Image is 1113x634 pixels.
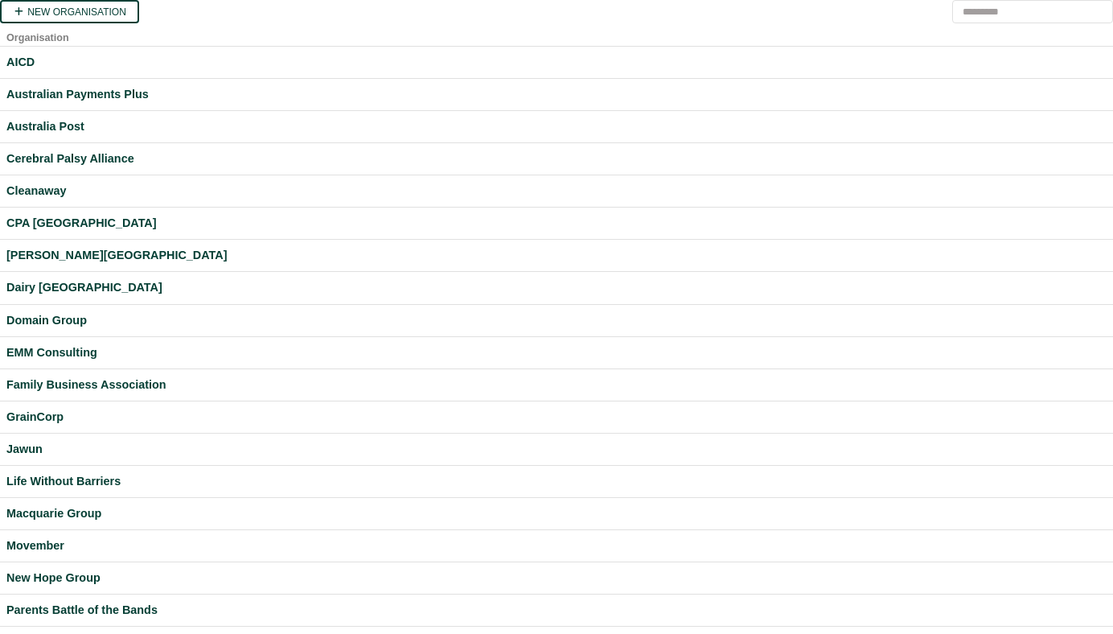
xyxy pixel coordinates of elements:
a: New Hope Group [6,569,1107,587]
a: Life Without Barriers [6,472,1107,491]
a: EMM Consulting [6,344,1107,362]
a: Family Business Association [6,376,1107,394]
a: AICD [6,53,1107,72]
a: Australia Post [6,117,1107,136]
a: Parents Battle of the Bands [6,601,1107,620]
a: Movember [6,537,1107,555]
a: Macquarie Group [6,504,1107,523]
a: CPA [GEOGRAPHIC_DATA] [6,214,1107,233]
a: Cerebral Palsy Alliance [6,150,1107,168]
a: Australian Payments Plus [6,85,1107,104]
a: Dairy [GEOGRAPHIC_DATA] [6,278,1107,297]
a: Domain Group [6,311,1107,330]
a: Jawun [6,440,1107,459]
a: GrainCorp [6,408,1107,426]
a: [PERSON_NAME][GEOGRAPHIC_DATA] [6,246,1107,265]
a: Cleanaway [6,182,1107,200]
